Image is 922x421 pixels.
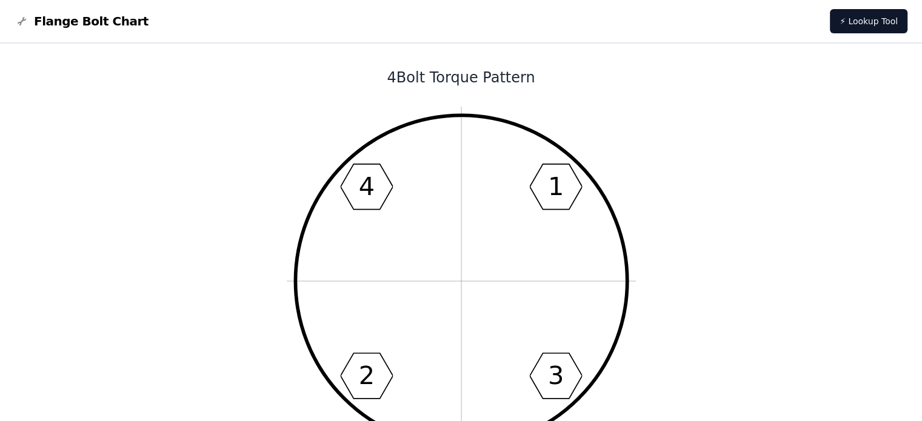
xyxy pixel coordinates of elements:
a: Flange Bolt Chart LogoFlange Bolt Chart [15,13,149,30]
a: ⚡ Lookup Tool [830,9,907,33]
span: Flange Bolt Chart [34,13,149,30]
text: 3 [547,361,563,390]
img: Flange Bolt Chart Logo [15,14,29,28]
text: 4 [358,172,374,201]
h1: 4 Bolt Torque Pattern [136,68,787,87]
text: 1 [547,172,563,201]
text: 2 [358,361,374,390]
